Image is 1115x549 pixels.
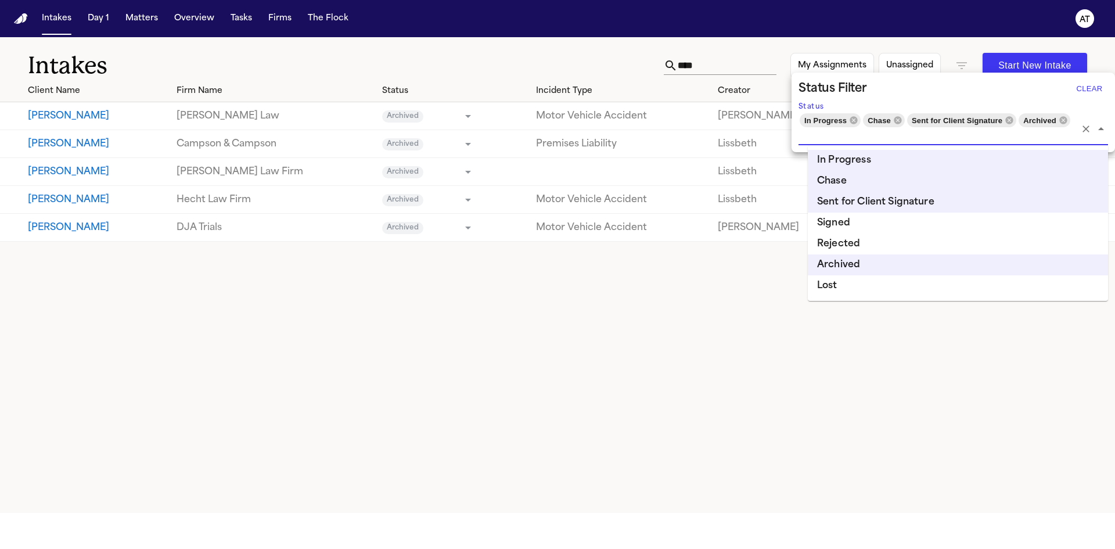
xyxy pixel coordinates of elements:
button: Clear [1071,80,1108,98]
div: Sent for Client Signature [907,113,1016,127]
span: Archived [1019,114,1061,127]
h2: Status Filter [799,80,867,98]
span: Chase [863,114,895,127]
label: Status [799,102,824,112]
button: Clear [1078,121,1094,137]
li: Archived [808,254,1108,275]
div: Chase [863,113,905,127]
li: Sent for Client Signature [808,192,1108,213]
span: In Progress [800,114,851,127]
li: In Progress [808,150,1108,171]
div: Archived [1019,113,1070,127]
li: Signed [808,213,1108,234]
span: Sent for Client Signature [907,114,1007,127]
li: Chase [808,171,1108,192]
div: In Progress [800,113,861,127]
li: Lost [808,275,1108,296]
li: Rejected [808,234,1108,254]
button: Close [1093,121,1109,137]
